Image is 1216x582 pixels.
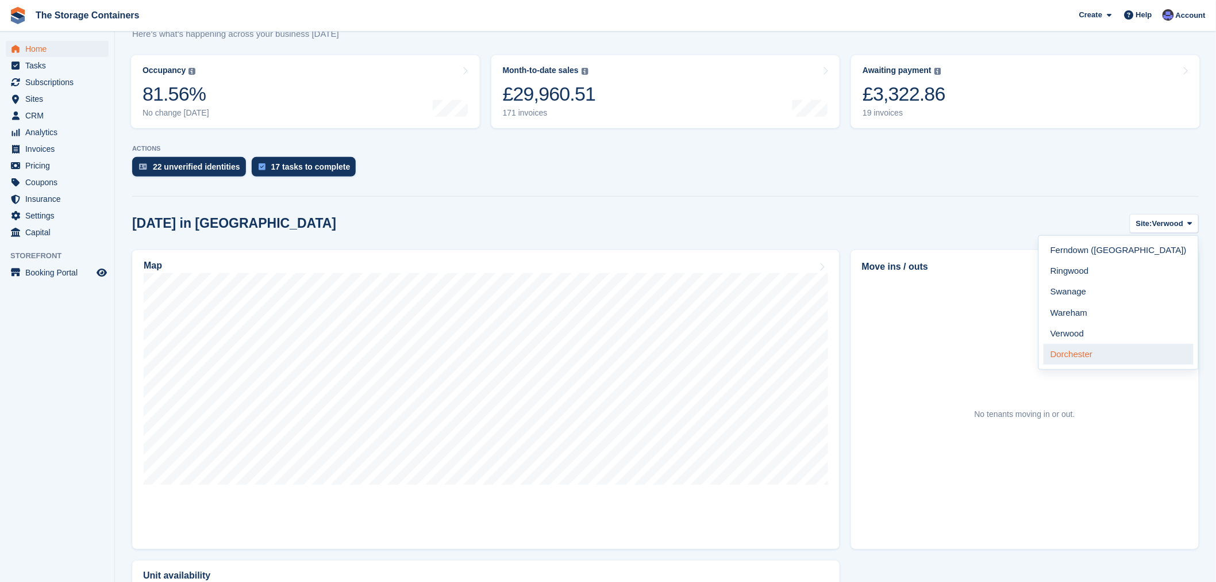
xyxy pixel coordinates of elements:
[25,41,94,57] span: Home
[6,174,109,190] a: menu
[153,162,240,171] div: 22 unverified identities
[1079,9,1102,21] span: Create
[6,158,109,174] a: menu
[503,82,596,106] div: £29,960.51
[25,91,94,107] span: Sites
[1130,214,1199,233] button: Site: Verwood
[1163,9,1174,21] img: Dan Excell
[9,7,26,24] img: stora-icon-8386f47178a22dfd0bd8f6a31ec36ba5ce8667c1dd55bd0f319d3a0aa187defe.svg
[975,408,1075,420] div: No tenants moving in or out.
[131,55,480,128] a: Occupancy 81.56% No change [DATE]
[139,163,147,170] img: verify_identity-adf6edd0f0f0b5bbfe63781bf79b02c33cf7c696d77639b501bdc392416b5a36.svg
[95,266,109,279] a: Preview store
[863,66,932,75] div: Awaiting payment
[503,108,596,118] div: 171 invoices
[1136,9,1152,21] span: Help
[25,141,94,157] span: Invoices
[6,224,109,240] a: menu
[6,74,109,90] a: menu
[25,208,94,224] span: Settings
[6,208,109,224] a: menu
[1044,261,1194,282] a: Ringwood
[934,68,941,75] img: icon-info-grey-7440780725fd019a000dd9b08b2336e03edf1995a4989e88bcd33f0948082b44.svg
[1044,240,1194,261] a: Ferndown ([GEOGRAPHIC_DATA])
[144,261,162,271] h2: Map
[1044,303,1194,323] a: Wareham
[132,216,336,231] h2: [DATE] in [GEOGRAPHIC_DATA]
[143,570,210,581] h2: Unit availability
[1176,10,1206,21] span: Account
[132,157,252,182] a: 22 unverified identities
[6,91,109,107] a: menu
[132,145,1199,152] p: ACTIONS
[25,224,94,240] span: Capital
[6,141,109,157] a: menu
[863,82,945,106] div: £3,322.86
[6,191,109,207] a: menu
[271,162,351,171] div: 17 tasks to complete
[25,74,94,90] span: Subscriptions
[25,158,94,174] span: Pricing
[491,55,840,128] a: Month-to-date sales £29,960.51 171 invoices
[862,260,1188,274] h2: Move ins / outs
[25,265,94,281] span: Booking Portal
[6,108,109,124] a: menu
[143,82,209,106] div: 81.56%
[503,66,579,75] div: Month-to-date sales
[851,55,1200,128] a: Awaiting payment £3,322.86 19 invoices
[259,163,265,170] img: task-75834270c22a3079a89374b754ae025e5fb1db73e45f91037f5363f120a921f8.svg
[6,124,109,140] a: menu
[25,58,94,74] span: Tasks
[1136,218,1152,229] span: Site:
[143,108,209,118] div: No change [DATE]
[252,157,362,182] a: 17 tasks to complete
[582,68,588,75] img: icon-info-grey-7440780725fd019a000dd9b08b2336e03edf1995a4989e88bcd33f0948082b44.svg
[863,108,945,118] div: 19 invoices
[1044,282,1194,303] a: Swanage
[6,58,109,74] a: menu
[6,265,109,281] a: menu
[188,68,195,75] img: icon-info-grey-7440780725fd019a000dd9b08b2336e03edf1995a4989e88bcd33f0948082b44.svg
[1152,218,1183,229] span: Verwood
[132,28,359,41] p: Here's what's happening across your business [DATE]
[25,108,94,124] span: CRM
[25,191,94,207] span: Insurance
[25,174,94,190] span: Coupons
[31,6,144,25] a: The Storage Containers
[143,66,186,75] div: Occupancy
[1044,344,1194,365] a: Dorchester
[1044,323,1194,344] a: Verwood
[25,124,94,140] span: Analytics
[10,250,114,262] span: Storefront
[132,250,840,549] a: Map
[6,41,109,57] a: menu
